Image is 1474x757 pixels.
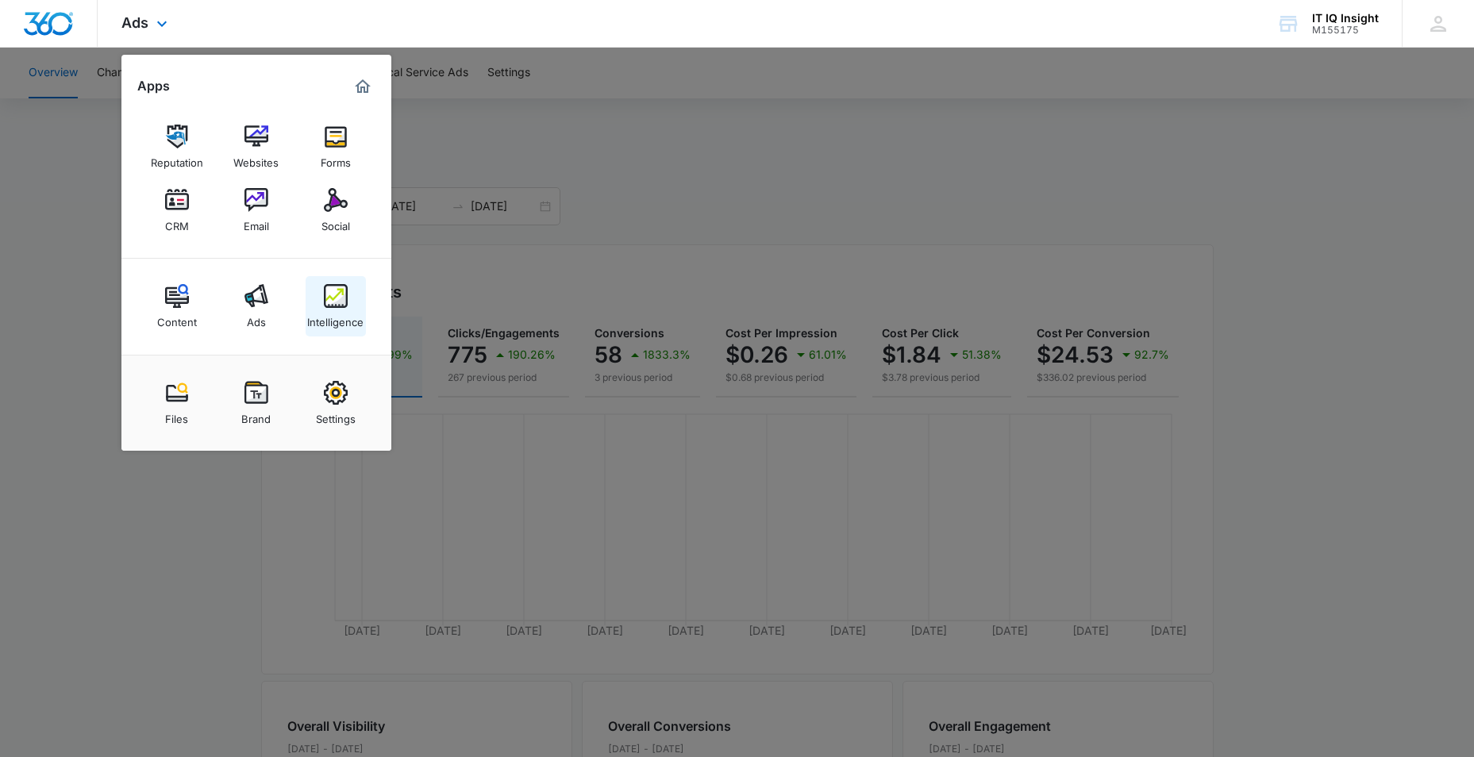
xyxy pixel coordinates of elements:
div: Settings [316,405,356,425]
div: Forms [321,148,351,169]
div: Files [165,405,188,425]
div: Reputation [151,148,203,169]
a: Files [147,373,207,433]
a: Forms [306,117,366,177]
div: Social [321,212,350,232]
div: account name [1312,12,1379,25]
div: account id [1312,25,1379,36]
div: Websites [233,148,279,169]
div: CRM [165,212,189,232]
a: Settings [306,373,366,433]
a: Reputation [147,117,207,177]
div: Ads [247,308,266,329]
div: Brand [241,405,271,425]
span: Ads [121,14,148,31]
a: CRM [147,180,207,240]
a: Social [306,180,366,240]
a: Email [226,180,287,240]
a: Websites [226,117,287,177]
a: Brand [226,373,287,433]
h2: Apps [137,79,170,94]
a: Content [147,276,207,336]
div: Email [244,212,269,232]
a: Ads [226,276,287,336]
a: Marketing 360® Dashboard [350,74,375,99]
div: Intelligence [307,308,364,329]
a: Intelligence [306,276,366,336]
div: Content [157,308,197,329]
